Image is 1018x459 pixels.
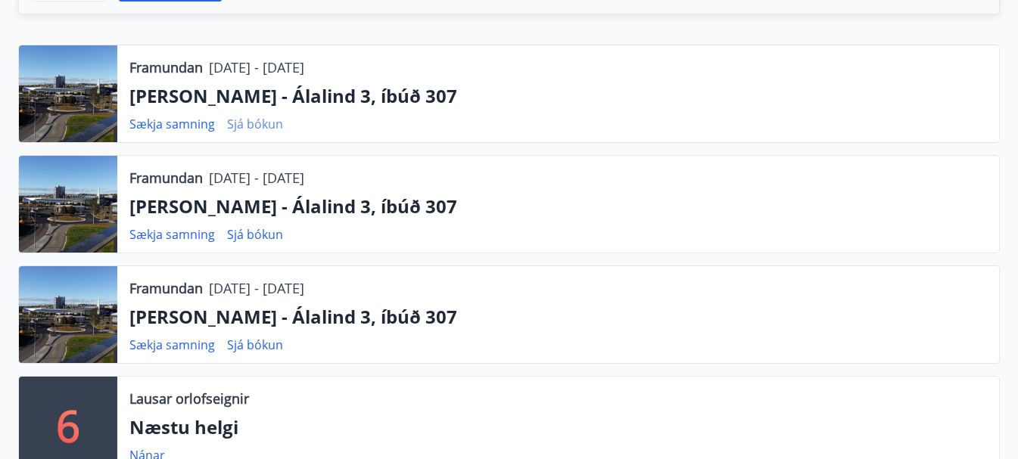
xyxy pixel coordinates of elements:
[227,116,283,132] a: Sjá bókun
[129,168,203,188] p: Framundan
[129,389,249,408] p: Lausar orlofseignir
[129,304,987,330] p: [PERSON_NAME] - Álalind 3, íbúð 307
[209,278,304,298] p: [DATE] - [DATE]
[129,194,987,219] p: [PERSON_NAME] - Álalind 3, íbúð 307
[209,57,304,77] p: [DATE] - [DATE]
[209,168,304,188] p: [DATE] - [DATE]
[227,336,283,353] a: Sjá bókun
[129,116,215,132] a: Sækja samning
[129,57,203,77] p: Framundan
[129,336,215,353] a: Sækja samning
[129,414,987,440] p: Næstu helgi
[129,226,215,243] a: Sækja samning
[56,396,80,454] p: 6
[129,83,987,109] p: [PERSON_NAME] - Álalind 3, íbúð 307
[227,226,283,243] a: Sjá bókun
[129,278,203,298] p: Framundan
